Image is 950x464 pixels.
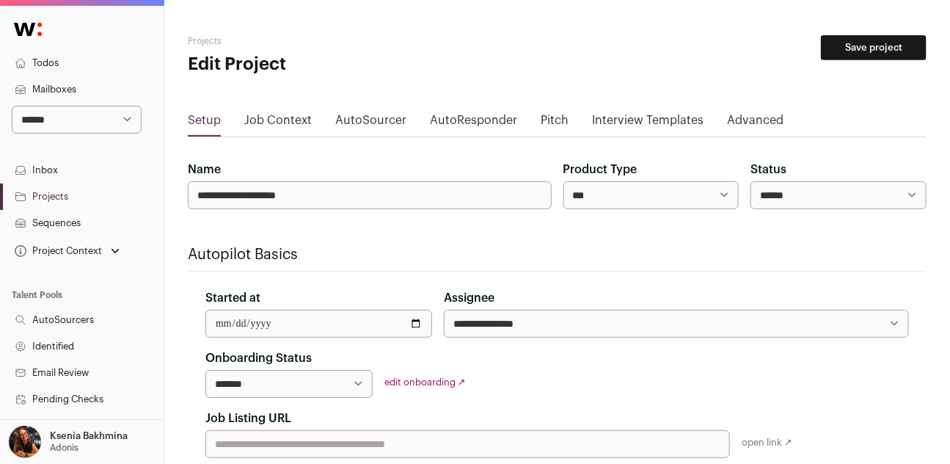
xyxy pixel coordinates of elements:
h1: Edit Project [188,53,434,76]
label: Job Listing URL [205,410,291,427]
h2: Projects [188,35,434,47]
a: Job Context [244,112,312,135]
a: AutoResponder [430,112,517,135]
label: Onboarding Status [205,349,312,367]
label: Started at [205,289,260,307]
img: Wellfound [6,15,50,44]
label: Status [750,161,786,178]
img: 13968079-medium_jpg [9,426,41,458]
a: Interview Templates [592,112,704,135]
button: Save project [821,35,927,60]
button: Open dropdown [6,426,131,458]
h2: Autopilot Basics [188,244,927,265]
a: Setup [188,112,221,135]
label: Name [188,161,221,178]
a: AutoSourcer [335,112,406,135]
p: Ksenia Bakhmina [50,430,128,442]
label: Product Type [563,161,637,178]
div: Project Context [12,245,102,257]
p: Adonis [50,442,78,454]
button: Open dropdown [12,241,123,261]
a: edit onboarding ↗ [384,377,466,387]
a: Pitch [541,112,569,135]
a: Advanced [727,112,783,135]
label: Assignee [444,289,494,307]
